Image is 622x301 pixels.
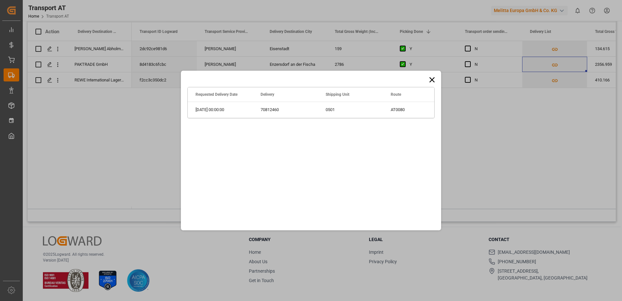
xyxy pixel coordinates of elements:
span: Route [391,92,401,97]
div: [DATE] 00:00:00 [188,102,253,117]
div: 70812460 [253,102,318,117]
span: Shipping Unit [326,92,349,97]
div: 0501 [318,102,383,117]
span: Requested Delivery Date [196,92,237,97]
span: Delivery [261,92,274,97]
div: AT0080 [383,102,448,117]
